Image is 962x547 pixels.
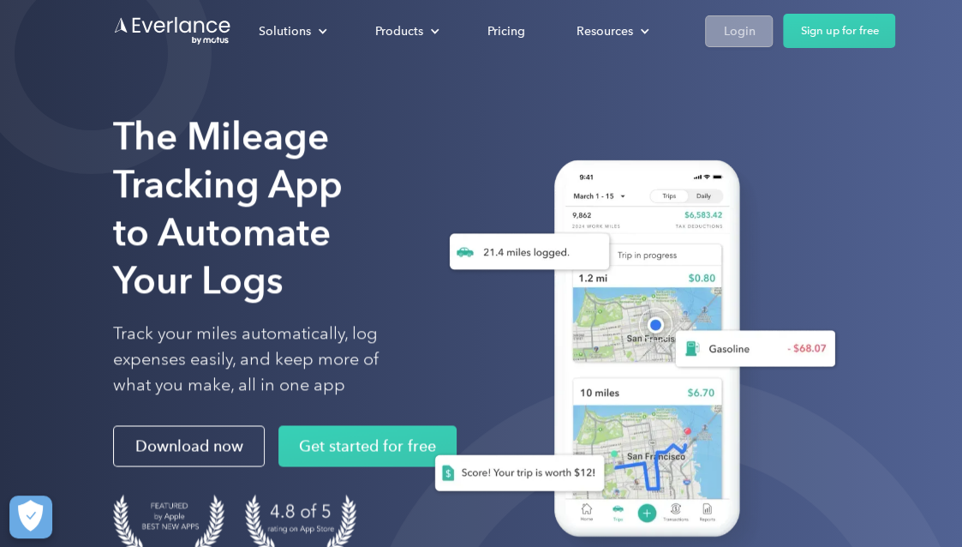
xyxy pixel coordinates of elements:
[487,21,524,42] div: Pricing
[559,16,662,46] div: Resources
[374,21,422,42] div: Products
[469,16,541,46] a: Pricing
[258,21,310,42] div: Solutions
[576,21,632,42] div: Resources
[357,16,452,46] div: Products
[278,425,457,466] a: Get started for free
[113,15,232,46] a: Go to homepage
[723,21,755,42] div: Login
[113,425,265,466] a: Download now
[113,321,380,398] p: Track your miles automatically, log expenses easily, and keep more of what you make, all in one app
[241,16,340,46] div: Solutions
[705,15,773,47] a: Login
[9,496,52,538] button: Cookies Settings
[113,113,343,303] strong: The Mileage Tracking App to Automate Your Logs
[783,14,895,48] a: Sign up for free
